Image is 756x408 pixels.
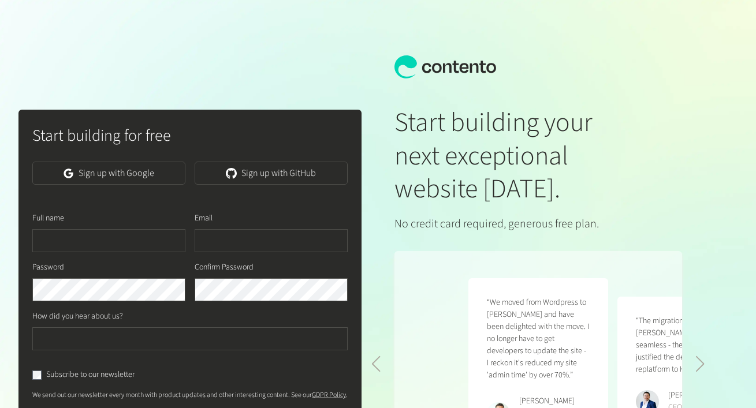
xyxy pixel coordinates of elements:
p: “We moved from Wordpress to [PERSON_NAME] and have been delighted with the move. I no longer have... [487,297,590,381]
label: Subscribe to our newsletter [46,369,135,381]
label: Email [195,212,213,224]
a: Sign up with Google [32,162,185,185]
p: We send out our newsletter every month with product updates and other interesting content. See our . [32,390,348,400]
label: Confirm Password [195,261,254,274]
p: “The migration to [PERSON_NAME] was seamless - the results have justified the decision to replatf... [636,315,739,376]
div: Next slide [695,356,705,372]
label: How did you hear about us? [32,310,123,323]
a: Sign up with GitHub [195,162,348,185]
label: Full name [32,212,64,224]
label: Password [32,261,64,274]
h1: Start building your next exceptional website [DATE]. [394,106,683,206]
div: Previous slide [371,356,381,372]
div: [PERSON_NAME] [519,395,590,407]
p: No credit card required, generous free plan. [394,215,683,233]
h2: Start building for free [32,123,348,148]
div: [PERSON_NAME] [668,390,728,402]
a: GDPR Policy [312,390,346,400]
